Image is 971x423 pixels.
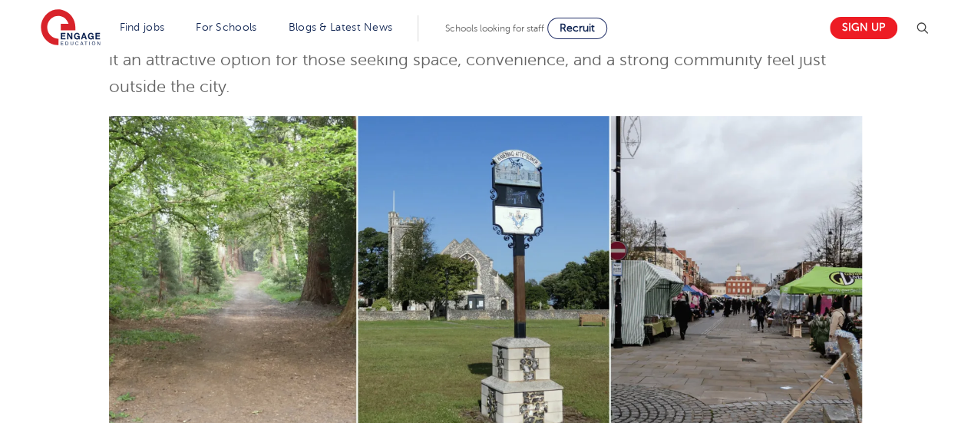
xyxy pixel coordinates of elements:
[547,18,607,39] a: Recruit
[120,21,165,33] a: Find jobs
[196,21,256,33] a: For Schools
[41,9,101,48] img: Engage Education
[830,17,897,39] a: Sign up
[289,21,393,33] a: Blogs & Latest News
[560,22,595,34] span: Recruit
[445,23,544,34] span: Schools looking for staff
